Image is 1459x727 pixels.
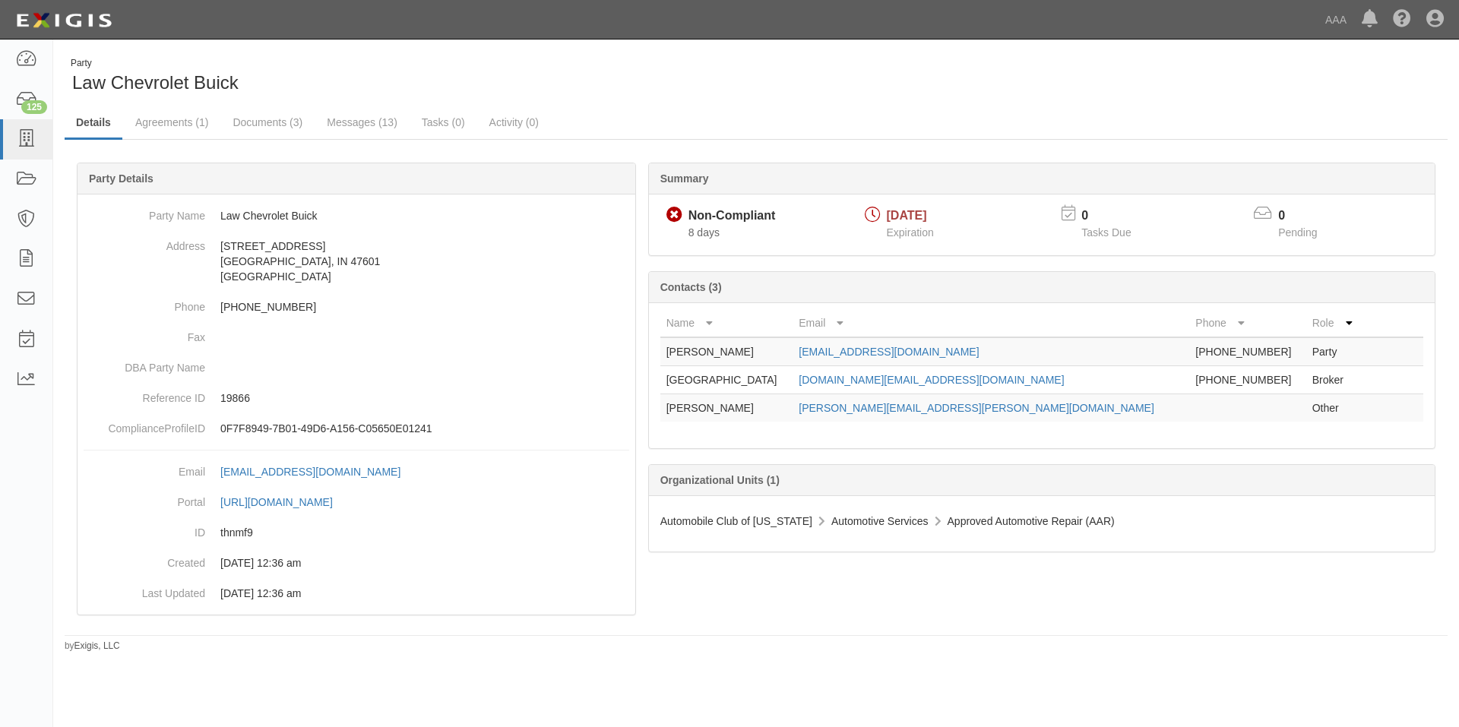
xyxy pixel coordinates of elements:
[1306,366,1362,394] td: Broker
[84,457,205,479] dt: Email
[799,402,1154,414] a: [PERSON_NAME][EMAIL_ADDRESS][PERSON_NAME][DOMAIN_NAME]
[660,474,780,486] b: Organizational Units (1)
[65,57,745,96] div: Law Chevrolet Buick
[1189,337,1306,366] td: [PHONE_NUMBER]
[84,517,629,548] dd: thnmf9
[84,292,205,315] dt: Phone
[1189,366,1306,394] td: [PHONE_NUMBER]
[89,172,153,185] b: Party Details
[65,107,122,140] a: Details
[220,466,417,478] a: [EMAIL_ADDRESS][DOMAIN_NAME]
[84,352,205,375] dt: DBA Party Name
[1318,5,1354,35] a: AAA
[84,487,205,510] dt: Portal
[220,496,350,508] a: [URL][DOMAIN_NAME]
[688,207,776,225] div: Non-Compliant
[793,309,1189,337] th: Email
[1189,309,1306,337] th: Phone
[1306,394,1362,422] td: Other
[84,548,629,578] dd: 03/10/2023 12:36 am
[220,464,400,479] div: [EMAIL_ADDRESS][DOMAIN_NAME]
[1393,11,1411,29] i: Help Center - Complianz
[660,281,722,293] b: Contacts (3)
[71,57,239,70] div: Party
[72,72,239,93] span: Law Chevrolet Buick
[21,100,47,114] div: 125
[84,413,205,436] dt: ComplianceProfileID
[660,366,793,394] td: [GEOGRAPHIC_DATA]
[660,337,793,366] td: [PERSON_NAME]
[410,107,476,137] a: Tasks (0)
[887,226,934,239] span: Expiration
[124,107,220,137] a: Agreements (1)
[221,107,314,137] a: Documents (3)
[74,640,120,651] a: Exigis, LLC
[11,7,116,34] img: logo-5460c22ac91f19d4615b14bd174203de0afe785f0fc80cf4dbbc73dc1793850b.png
[660,172,709,185] b: Summary
[478,107,550,137] a: Activity (0)
[666,207,682,223] i: Non-Compliant
[887,209,927,222] span: [DATE]
[1081,207,1150,225] p: 0
[84,517,205,540] dt: ID
[84,292,629,322] dd: [PHONE_NUMBER]
[831,515,929,527] span: Automotive Services
[688,226,720,239] span: Since 09/22/2025
[84,578,205,601] dt: Last Updated
[84,322,205,345] dt: Fax
[660,394,793,422] td: [PERSON_NAME]
[84,201,629,231] dd: Law Chevrolet Buick
[315,107,409,137] a: Messages (13)
[948,515,1115,527] span: Approved Automotive Repair (AAR)
[220,390,629,406] p: 19866
[84,231,629,292] dd: [STREET_ADDRESS] [GEOGRAPHIC_DATA], IN 47601 [GEOGRAPHIC_DATA]
[1306,337,1362,366] td: Party
[84,578,629,608] dd: 03/10/2023 12:36 am
[84,383,205,406] dt: Reference ID
[1278,226,1317,239] span: Pending
[799,374,1064,386] a: [DOMAIN_NAME][EMAIL_ADDRESS][DOMAIN_NAME]
[660,309,793,337] th: Name
[84,548,205,571] dt: Created
[1278,207,1336,225] p: 0
[660,515,812,527] span: Automobile Club of [US_STATE]
[1306,309,1362,337] th: Role
[799,346,979,358] a: [EMAIL_ADDRESS][DOMAIN_NAME]
[84,201,205,223] dt: Party Name
[84,231,205,254] dt: Address
[1081,226,1131,239] span: Tasks Due
[65,640,120,653] small: by
[220,421,629,436] p: 0F7F8949-7B01-49D6-A156-C05650E01241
